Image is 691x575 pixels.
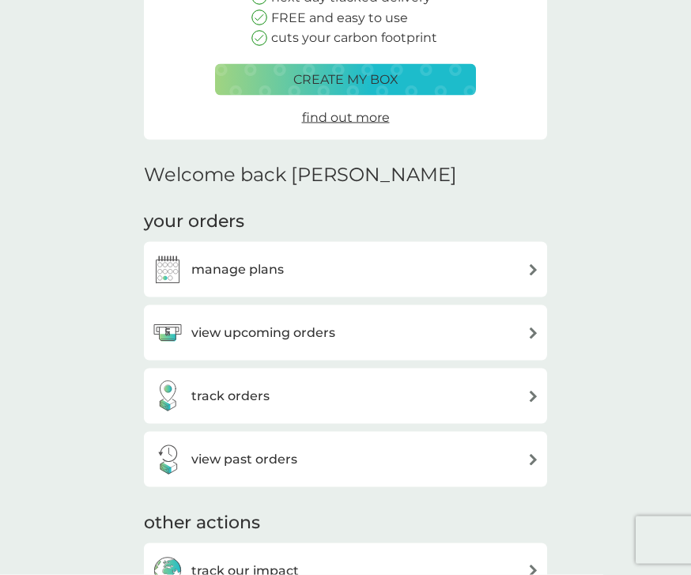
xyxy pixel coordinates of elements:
p: cuts your carbon footprint [271,28,437,48]
h3: other actions [144,511,260,535]
a: find out more [302,108,390,128]
p: create my box [293,70,398,90]
p: FREE and easy to use [271,8,408,28]
h3: your orders [144,210,244,234]
h3: manage plans [191,259,284,280]
h3: view upcoming orders [191,323,335,343]
img: arrow right [527,327,539,339]
img: arrow right [527,454,539,466]
h3: view past orders [191,449,297,470]
span: find out more [302,110,390,125]
button: create my box [215,64,476,96]
h2: Welcome back [PERSON_NAME] [144,164,457,187]
h3: track orders [191,386,270,407]
img: arrow right [527,391,539,403]
img: arrow right [527,264,539,276]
